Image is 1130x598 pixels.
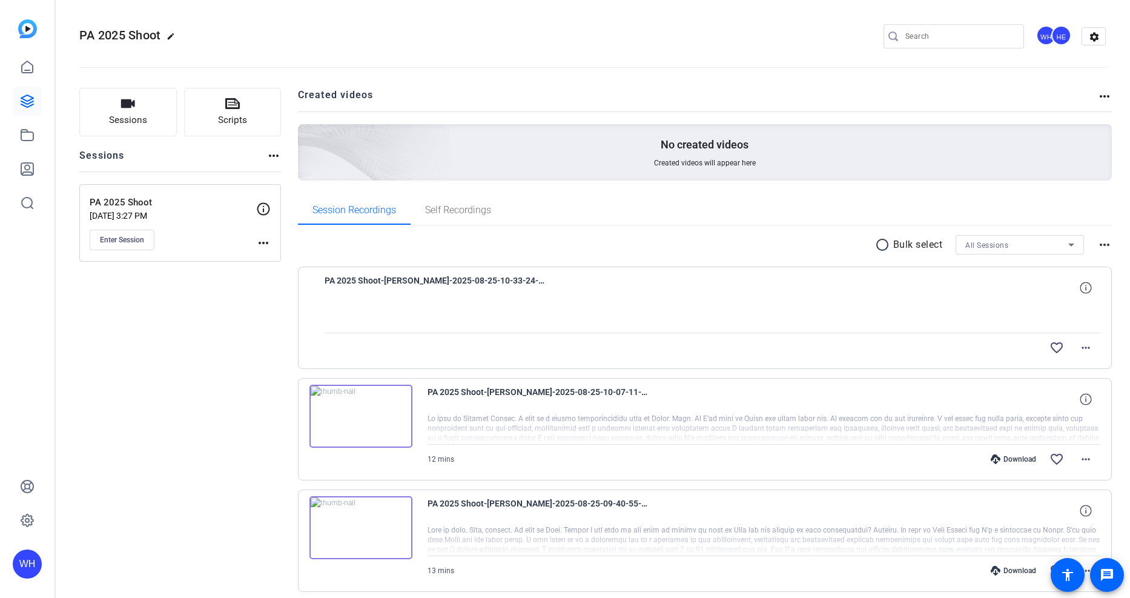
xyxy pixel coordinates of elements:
[905,29,1014,44] input: Search
[1049,341,1064,355] mat-icon: favorite_border
[256,236,271,250] mat-icon: more_horiz
[661,138,748,152] p: No created videos
[1036,25,1056,45] div: WH
[13,550,42,579] div: WH
[79,28,160,42] span: PA 2025 Shoot
[1049,452,1064,467] mat-icon: favorite_border
[79,88,177,136] button: Sessions
[1051,25,1071,45] div: HE
[325,273,549,302] span: PA 2025 Shoot-[PERSON_NAME]-2025-08-25-10-33-24-613-0
[162,4,451,267] img: Creted videos background
[218,113,247,127] span: Scripts
[298,88,1098,111] h2: Created videos
[985,454,1042,464] div: Download
[1036,25,1057,47] ngx-avatar: Will Horvath
[18,19,37,38] img: blue-gradient.svg
[875,238,893,252] mat-icon: radio_button_unchecked
[1079,341,1093,355] mat-icon: more_horiz
[266,148,281,163] mat-icon: more_horiz
[654,158,756,168] span: Created videos will appear here
[312,205,396,215] span: Session Recordings
[1100,568,1114,582] mat-icon: message
[985,566,1042,576] div: Download
[100,235,144,245] span: Enter Session
[1097,89,1112,104] mat-icon: more_horiz
[1079,452,1093,467] mat-icon: more_horiz
[428,496,652,525] span: PA 2025 Shoot-[PERSON_NAME]-2025-08-25-09-40-55-074-0
[109,113,147,127] span: Sessions
[1051,25,1072,47] ngx-avatar: Haley Egle
[1049,563,1064,578] mat-icon: favorite_border
[90,230,154,250] button: Enter Session
[1097,238,1112,252] mat-icon: more_horiz
[184,88,282,136] button: Scripts
[1082,28,1106,46] mat-icon: settings
[965,241,1008,250] span: All Sessions
[428,385,652,414] span: PA 2025 Shoot-[PERSON_NAME]-2025-08-25-10-07-11-475-0
[428,455,454,463] span: 12 mins
[79,148,125,171] h2: Sessions
[167,32,181,47] mat-icon: edit
[428,566,454,575] span: 13 mins
[90,211,256,221] p: [DATE] 3:27 PM
[309,385,412,448] img: thumb-nail
[1060,568,1075,582] mat-icon: accessibility
[90,196,256,210] p: PA 2025 Shoot
[309,496,412,559] img: thumb-nail
[893,238,943,252] p: Bulk select
[1079,563,1093,578] mat-icon: more_horiz
[425,205,491,215] span: Self Recordings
